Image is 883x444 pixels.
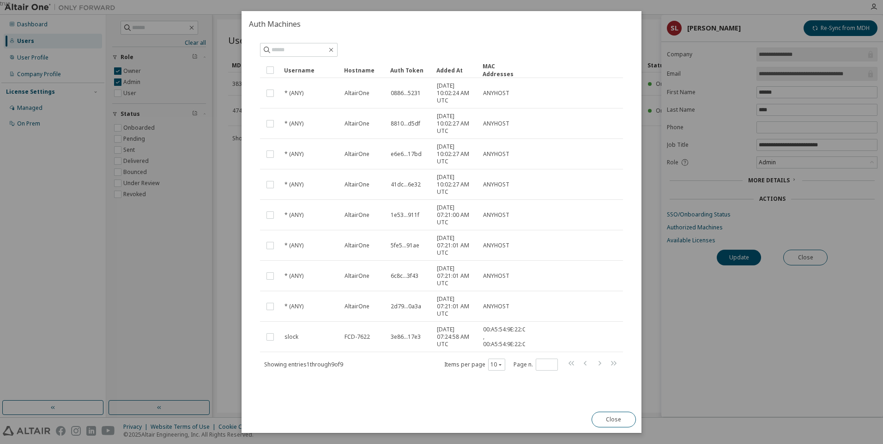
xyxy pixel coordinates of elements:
[391,150,422,158] span: e6e6...17bd
[483,211,509,219] span: ANYHOST
[284,181,303,188] span: * (ANY)
[284,333,298,341] span: slock
[284,63,337,78] div: Username
[345,211,369,219] span: AltairOne
[242,11,641,37] h2: Auth Machines
[391,333,421,341] span: 3e86...17e3
[514,359,558,371] span: Page n.
[264,360,343,368] span: Showing entries 1 through 9 of 9
[437,113,475,135] span: [DATE] 10:02:27 AM UTC
[345,150,369,158] span: AltairOne
[483,150,509,158] span: ANYHOST
[483,242,509,249] span: ANYHOST
[391,181,421,188] span: 41dc...6e32
[345,242,369,249] span: AltairOne
[483,303,509,310] span: ANYHOST
[345,181,369,188] span: AltairOne
[437,82,475,104] span: [DATE] 10:02:24 AM UTC
[436,63,475,78] div: Added At
[483,62,521,78] div: MAC Addresses
[284,272,303,280] span: * (ANY)
[483,272,509,280] span: ANYHOST
[592,412,636,427] button: Close
[437,234,475,257] span: [DATE] 07:21:01 AM UTC
[437,204,475,226] span: [DATE] 07:21:00 AM UTC
[437,326,475,348] span: [DATE] 07:24:58 AM UTC
[437,174,475,196] span: [DATE] 10:02:27 AM UTC
[284,120,303,127] span: * (ANY)
[284,242,303,249] span: * (ANY)
[483,120,509,127] span: ANYHOST
[345,333,370,341] span: FCD-7622
[391,120,420,127] span: 8810...d5df
[437,295,475,318] span: [DATE] 07:21:01 AM UTC
[437,143,475,165] span: [DATE] 10:02:27 AM UTC
[437,265,475,287] span: [DATE] 07:21:01 AM UTC
[284,211,303,219] span: * (ANY)
[483,326,529,348] span: 00:A5:54:9E:22:C1 , 00:A5:54:9E:22:C5
[391,242,419,249] span: 5fe5...91ae
[345,272,369,280] span: AltairOne
[345,303,369,310] span: AltairOne
[490,361,503,368] button: 10
[391,90,421,97] span: 0886...5231
[444,359,505,371] span: Items per page
[483,181,509,188] span: ANYHOST
[390,63,429,78] div: Auth Token
[344,63,383,78] div: Hostname
[391,211,419,219] span: 1e53...911f
[483,90,509,97] span: ANYHOST
[345,120,369,127] span: AltairOne
[391,303,421,310] span: 2d79...0a3a
[284,150,303,158] span: * (ANY)
[284,90,303,97] span: * (ANY)
[391,272,418,280] span: 6c8c...3f43
[284,303,303,310] span: * (ANY)
[345,90,369,97] span: AltairOne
